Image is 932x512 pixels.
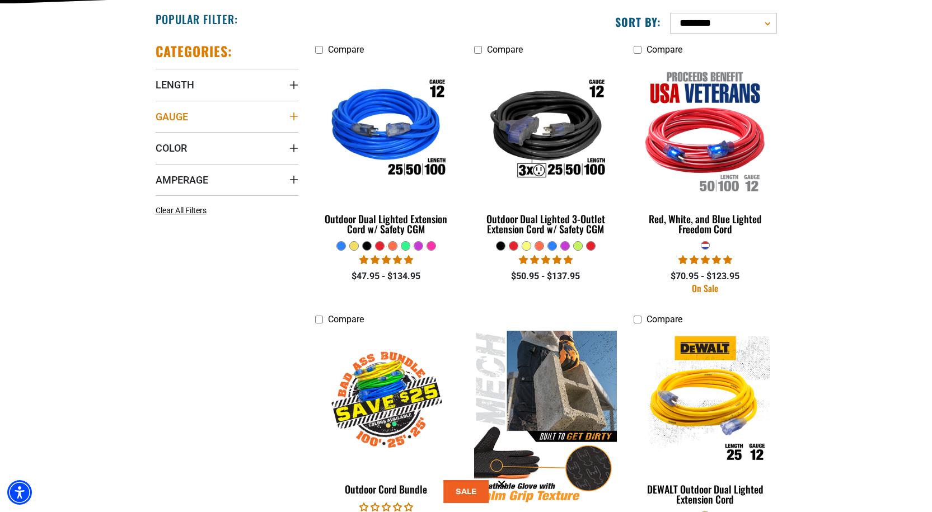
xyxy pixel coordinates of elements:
div: Accessibility Menu [7,480,32,505]
img: Mech Work Glove [474,331,617,504]
span: Gauge [156,110,188,123]
img: Outdoor Cord Bundle [316,336,457,464]
a: Red, White, and Blue Lighted Freedom Cord Red, White, and Blue Lighted Freedom Cord [634,60,776,241]
a: Outdoor Cord Bundle Outdoor Cord Bundle [315,331,458,501]
div: $47.95 - $134.95 [315,270,458,283]
img: Red, White, and Blue Lighted Freedom Cord [635,66,776,195]
div: On Sale [634,284,776,293]
span: Length [156,78,194,91]
img: Outdoor Dual Lighted Extension Cord w/ Safety CGM [316,66,457,195]
h2: Popular Filter: [156,12,238,26]
div: Red, White, and Blue Lighted Freedom Cord [634,214,776,234]
img: Outdoor Dual Lighted 3-Outlet Extension Cord w/ Safety CGM [475,66,616,195]
div: Outdoor Dual Lighted Extension Cord w/ Safety CGM [315,214,458,234]
span: Compare [328,314,364,325]
span: Amperage [156,173,208,186]
span: 4.81 stars [359,255,413,265]
a: Clear All Filters [156,205,211,217]
span: 5.00 stars [678,255,732,265]
span: 4.80 stars [519,255,573,265]
div: Outdoor Cord Bundle [315,484,458,494]
summary: Color [156,132,298,163]
summary: Gauge [156,101,298,132]
div: $50.95 - $137.95 [474,270,617,283]
span: Compare [328,44,364,55]
img: DEWALT Outdoor Dual Lighted Extension Cord [635,336,776,464]
summary: Amperage [156,164,298,195]
span: Compare [487,44,523,55]
span: Compare [647,44,682,55]
a: DEWALT Outdoor Dual Lighted Extension Cord DEWALT Outdoor Dual Lighted Extension Cord [634,331,776,511]
label: Sort by: [615,15,661,29]
span: Color [156,142,187,154]
h2: Categories: [156,43,233,60]
a: Outdoor Dual Lighted 3-Outlet Extension Cord w/ Safety CGM Outdoor Dual Lighted 3-Outlet Extensio... [474,60,617,241]
summary: Length [156,69,298,100]
a: Outdoor Dual Lighted Extension Cord w/ Safety CGM Outdoor Dual Lighted Extension Cord w/ Safety CGM [315,60,458,241]
div: Outdoor Dual Lighted 3-Outlet Extension Cord w/ Safety CGM [474,214,617,234]
div: $70.95 - $123.95 [634,270,776,283]
span: Compare [647,314,682,325]
span: Clear All Filters [156,206,207,215]
div: DEWALT Outdoor Dual Lighted Extension Cord [634,484,776,504]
